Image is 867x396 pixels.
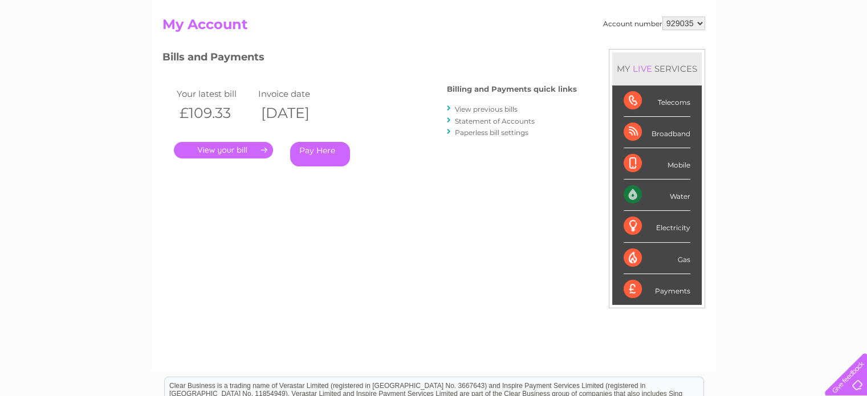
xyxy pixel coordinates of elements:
[174,86,256,101] td: Your latest bill
[768,48,784,57] a: Blog
[630,63,654,74] div: LIVE
[695,48,720,57] a: Energy
[652,6,731,20] a: 0333 014 3131
[612,52,702,85] div: MY SERVICES
[791,48,819,57] a: Contact
[162,17,705,38] h2: My Account
[727,48,761,57] a: Telecoms
[165,6,703,55] div: Clear Business is a trading name of Verastar Limited (registered in [GEOGRAPHIC_DATA] No. 3667643...
[174,101,256,125] th: £109.33
[624,85,690,117] div: Telecoms
[666,48,688,57] a: Water
[624,179,690,211] div: Water
[624,274,690,305] div: Payments
[455,105,518,113] a: View previous bills
[624,243,690,274] div: Gas
[447,85,577,93] h4: Billing and Payments quick links
[624,148,690,179] div: Mobile
[30,30,88,64] img: logo.png
[162,49,577,69] h3: Bills and Payments
[455,128,528,137] a: Paperless bill settings
[624,117,690,148] div: Broadband
[603,17,705,30] div: Account number
[624,211,690,242] div: Electricity
[455,117,535,125] a: Statement of Accounts
[255,101,337,125] th: [DATE]
[829,48,856,57] a: Log out
[255,86,337,101] td: Invoice date
[174,142,273,158] a: .
[290,142,350,166] a: Pay Here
